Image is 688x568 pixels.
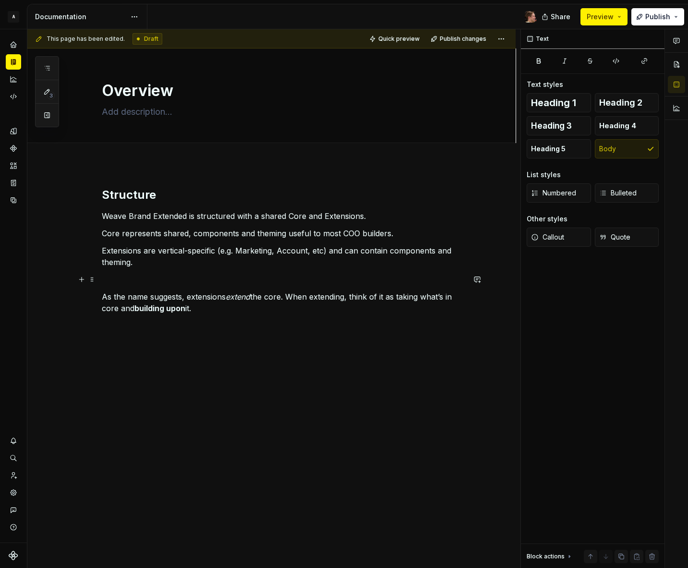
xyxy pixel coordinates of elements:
span: Callout [531,232,564,242]
p: Extensions are vertical-specific (e.g. Marketing, Account, etc) and can contain components and th... [102,245,465,268]
button: Quick preview [366,32,424,46]
button: Preview [580,8,628,25]
a: Components [6,141,21,156]
span: Quote [599,232,630,242]
div: Block actions [527,550,573,563]
span: Share [551,12,570,22]
span: Heading 1 [531,98,576,108]
div: A [8,11,19,23]
span: Publish changes [440,35,486,43]
span: Heading 5 [531,144,566,154]
button: Notifications [6,433,21,448]
span: This page has been edited. [47,35,125,43]
div: Documentation [35,12,126,22]
button: Heading 5 [527,139,591,158]
a: Assets [6,158,21,173]
p: As the name suggests, extensions the core. When extending, think of it as taking what’s in core a... [102,291,465,314]
button: Callout [527,228,591,247]
div: Other styles [527,214,567,224]
a: Settings [6,485,21,500]
svg: Supernova Logo [9,551,18,560]
h2: Structure [102,187,465,203]
span: Heading 2 [599,98,642,108]
button: Heading 3 [527,116,591,135]
a: Documentation [6,54,21,70]
button: A [2,6,25,27]
a: Design tokens [6,123,21,139]
a: Analytics [6,72,21,87]
a: Code automation [6,89,21,104]
img: Alexis Morin [525,11,536,23]
span: Heading 3 [531,121,572,131]
span: 3 [47,92,55,99]
span: Preview [587,12,614,22]
textarea: Overview [100,79,463,102]
button: Bulleted [595,183,659,203]
button: Contact support [6,502,21,518]
a: Home [6,37,21,52]
a: Data sources [6,193,21,208]
button: Share [537,8,577,25]
strong: building upon [134,303,185,313]
button: Publish changes [428,32,491,46]
em: extend [226,292,250,302]
button: Heading 4 [595,116,659,135]
p: Weave Brand Extended is structured with a shared Core and Extensions. [102,210,465,222]
span: Quick preview [378,35,420,43]
div: Block actions [527,553,565,560]
div: Text styles [527,80,563,89]
p: Core represents shared, components and theming useful to most COO builders. [102,228,465,239]
span: Heading 4 [599,121,636,131]
span: Numbered [531,188,576,198]
button: Numbered [527,183,591,203]
button: Quote [595,228,659,247]
button: Publish [631,8,684,25]
a: Invite team [6,468,21,483]
span: Bulleted [599,188,637,198]
button: Heading 2 [595,93,659,112]
div: List styles [527,170,561,180]
a: Storybook stories [6,175,21,191]
span: Publish [645,12,670,22]
span: Draft [144,35,158,43]
button: Search ⌘K [6,450,21,466]
button: Heading 1 [527,93,591,112]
